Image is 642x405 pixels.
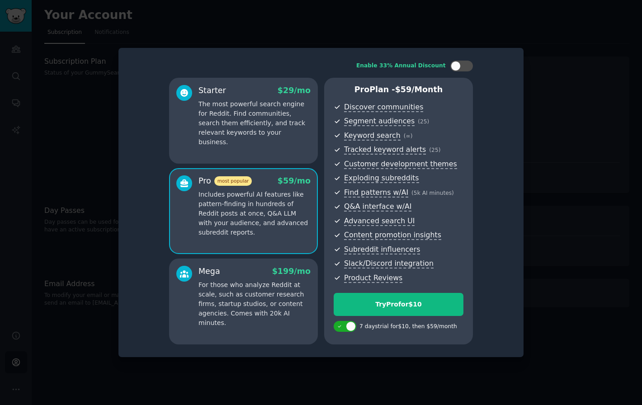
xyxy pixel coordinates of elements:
[411,190,454,196] span: ( 5k AI minutes )
[344,259,434,268] span: Slack/Discord integration
[198,85,226,96] div: Starter
[198,190,311,237] p: Includes powerful AI features like pattern-finding in hundreds of Reddit posts at once, Q&A LLM w...
[395,85,443,94] span: $ 59 /month
[198,266,220,277] div: Mega
[198,280,311,328] p: For those who analyze Reddit at scale, such as customer research firms, startup studios, or conte...
[356,62,446,70] div: Enable 33% Annual Discount
[344,117,415,126] span: Segment audiences
[272,267,311,276] span: $ 199 /mo
[344,231,441,240] span: Content promotion insights
[344,174,419,183] span: Exploding subreddits
[334,300,463,309] div: Try Pro for $10
[344,245,420,254] span: Subreddit influencers
[344,188,408,198] span: Find patterns w/AI
[359,323,457,331] div: 7 days trial for $10 , then $ 59 /month
[344,202,411,212] span: Q&A interface w/AI
[429,147,440,153] span: ( 25 )
[344,145,426,155] span: Tracked keyword alerts
[198,99,311,147] p: The most powerful search engine for Reddit. Find communities, search them efficiently, and track ...
[344,273,402,283] span: Product Reviews
[334,293,463,316] button: TryProfor$10
[418,118,429,125] span: ( 25 )
[344,131,401,141] span: Keyword search
[198,175,252,187] div: Pro
[334,84,463,95] p: Pro Plan -
[344,160,457,169] span: Customer development themes
[344,103,423,112] span: Discover communities
[214,176,252,186] span: most popular
[278,176,311,185] span: $ 59 /mo
[344,217,415,226] span: Advanced search UI
[404,133,413,139] span: ( ∞ )
[278,86,311,95] span: $ 29 /mo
